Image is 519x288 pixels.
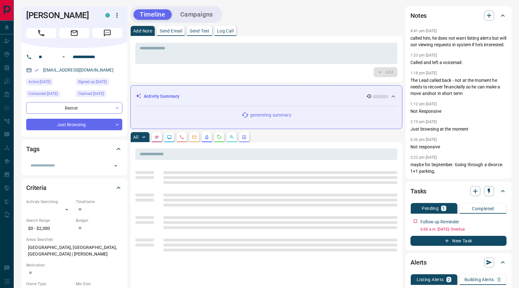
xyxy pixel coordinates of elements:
div: Activity Summary [136,91,397,102]
svg: Emails [192,135,197,140]
button: Open [111,161,120,170]
svg: Agent Actions [242,135,247,140]
p: [GEOGRAPHIC_DATA], [GEOGRAPHIC_DATA], [GEOGRAPHIC_DATA] | [PERSON_NAME] [26,242,122,259]
h2: Alerts [410,257,427,267]
div: Tags [26,142,122,156]
p: Search Range: [26,218,73,223]
span: Active [DATE] [28,79,51,85]
p: maybe for September. Going through a divorce. 1+1 parking, [410,161,507,175]
p: 4:41 pm [DATE] [410,29,437,33]
svg: Requests [217,135,222,140]
div: Wed Oct 08 2025 [26,78,73,87]
p: $0 - $2,300 [26,223,73,234]
p: 2:19 pm [DATE] [410,120,437,124]
span: Message [92,28,122,38]
p: Not responsive [410,144,507,150]
h2: Notes [410,11,427,21]
p: Areas Searched: [26,237,122,242]
h2: Tags [26,144,39,154]
div: Renter [26,102,122,114]
p: Not Responsive [410,108,507,115]
div: condos.ca [105,13,110,17]
p: Add Note [133,29,152,33]
span: Contacted [DATE] [28,91,58,97]
p: Log Call [217,29,234,33]
p: Send Text [190,29,210,33]
button: Open [60,53,67,61]
svg: Calls [179,135,184,140]
div: Alerts [410,255,507,270]
p: Timeframe: [76,199,122,205]
div: Tasks [410,184,507,199]
p: Min Size: [76,281,122,287]
p: Home Type: [26,281,73,287]
p: Just browsing at the moment [410,126,507,132]
h2: Tasks [410,186,426,196]
p: 1 [442,206,445,211]
p: Follow up Reminder [420,219,459,225]
p: 1:12 pm [DATE] [410,102,437,106]
div: Criteria [26,180,122,195]
h1: [PERSON_NAME] [26,10,96,20]
p: generating summary [250,112,291,118]
div: Mon Sep 08 2025 [26,90,73,99]
p: Completed [472,206,494,211]
a: [EMAIL_ADDRESS][DOMAIN_NAME] [43,67,114,72]
p: 2 [448,277,450,282]
p: Budget: [76,218,122,223]
p: Activity Summary [144,93,179,100]
div: Just Browsing [26,119,122,130]
span: Claimed [DATE] [78,91,104,97]
p: 6:00 a.m. [DATE] - Overdue [420,226,507,232]
p: 6:36 pm [DATE] [410,137,437,142]
svg: Lead Browsing Activity [167,135,172,140]
button: New Task [410,236,507,246]
h2: Criteria [26,183,46,193]
span: Signed up [DATE] [78,79,107,85]
span: Email [59,28,89,38]
svg: Email Verified [34,68,39,72]
p: Pending [422,206,439,211]
button: Timeline [133,9,172,20]
span: Call [26,28,56,38]
p: Send Email [160,29,182,33]
p: The Lead called back - not at the moment he needs to recover financiially so he can make a move a... [410,77,507,97]
svg: Opportunities [229,135,234,140]
button: Campaigns [174,9,219,20]
svg: Listing Alerts [204,135,209,140]
p: Called and left a voicemail. [410,59,507,66]
div: Sat Apr 03 2021 [76,78,122,87]
p: 5:22 pm [DATE] [410,155,437,160]
p: 1:53 pm [DATE] [410,53,437,57]
p: Motivation: [26,262,122,268]
p: called him, he does not want listing alerts but will out viewing requests in system if he's inter... [410,35,507,48]
p: All [133,135,138,139]
p: Actively Searching: [26,199,73,205]
p: Listing Alerts [417,277,444,282]
div: Notes [410,8,507,23]
p: 1:18 pm [DATE] [410,71,437,75]
svg: Notes [154,135,159,140]
p: Building Alerts [464,277,494,282]
p: 1 [498,277,500,282]
div: Thu Feb 20 2025 [76,90,122,99]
